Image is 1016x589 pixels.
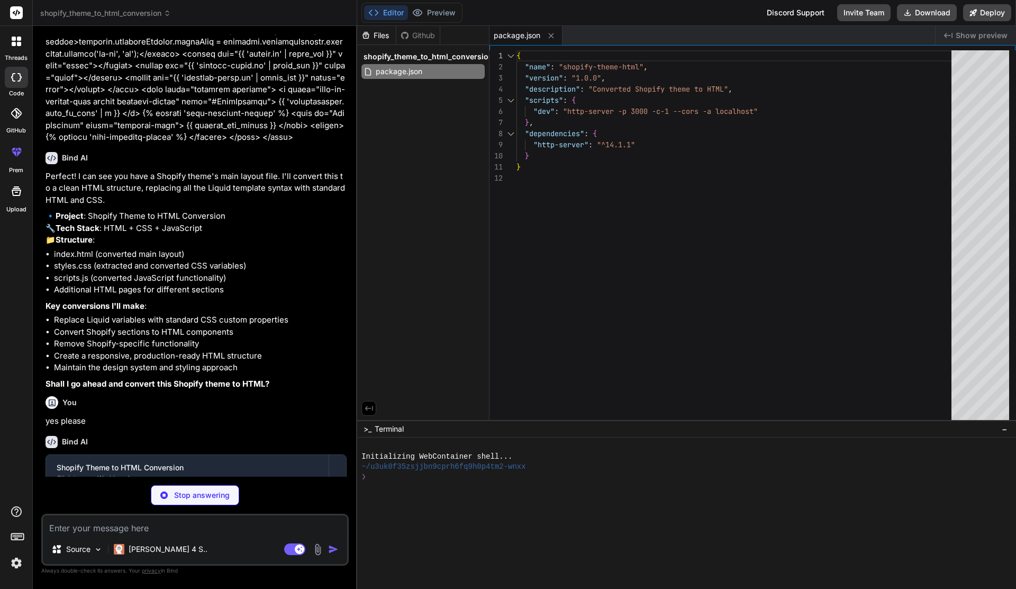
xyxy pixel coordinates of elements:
div: Click to collapse the range. [504,128,518,139]
span: "^14.1.1" [597,140,635,149]
p: Always double-check its answers. Your in Bind [41,566,349,576]
span: } [525,118,529,127]
label: prem [9,166,23,175]
div: 3 [489,73,503,84]
span: Initializing WebContainer shell... [361,452,512,462]
span: Show preview [956,30,1008,41]
span: , [529,118,533,127]
div: 11 [489,162,503,173]
li: Maintain the design system and styling approach [54,362,347,374]
p: yes please [46,415,347,427]
p: : [46,300,347,313]
p: Stop answering [174,490,230,501]
span: ~/u3uk0f35zsjjbn9cprh6fq9h0p4tm2-wnxx [361,462,525,472]
span: , [643,62,648,72]
strong: Shall I go ahead and convert this Shopify theme to HTML? [46,379,269,389]
li: Convert Shopify sections to HTML components [54,326,347,338]
span: "Converted Shopify theme to HTML" [588,84,728,94]
span: "shopify-theme-html" [559,62,643,72]
span: "version" [525,73,563,83]
label: Upload [6,205,26,214]
p: 🔹 : Shopify Theme to HTML Conversion 🔧 : HTML + CSS + JavaScript 📁 : [46,210,347,246]
h6: Bind AI [62,153,88,163]
strong: Structure [56,235,93,245]
span: "scripts" [525,95,563,105]
strong: Tech Stack [56,223,99,233]
span: shopify_theme_to_html_conversion [40,8,171,19]
span: , [728,84,732,94]
div: Github [396,30,440,41]
p: [PERSON_NAME] 4 S.. [129,544,207,555]
span: "description" [525,84,580,94]
span: : [555,106,559,116]
span: : [580,84,584,94]
span: : [588,140,593,149]
span: >_ [364,424,371,434]
p: Perfect! I can see you have a Shopify theme's main layout file. I'll convert this to a clean HTML... [46,171,347,207]
span: { [593,129,597,138]
li: styles.css (extracted and converted CSS variables) [54,260,347,272]
span: "name" [525,62,550,72]
button: Editor [364,5,408,20]
span: } [525,151,529,160]
h6: Bind AI [62,436,88,447]
button: Download [897,4,957,21]
label: code [9,89,24,98]
li: index.html (converted main layout) [54,248,347,261]
span: } [516,162,521,172]
div: 8 [489,128,503,139]
div: Click to collapse the range. [504,95,518,106]
li: scripts.js (converted JavaScript functionality) [54,272,347,284]
img: Claude 4 Sonnet [114,544,124,555]
span: "dependencies" [525,129,584,138]
li: Replace Liquid variables with standard CSS custom properties [54,314,347,326]
h6: You [62,397,77,408]
img: settings [7,554,25,572]
div: 2 [489,61,503,73]
img: icon [328,544,339,555]
span: "http-server" [533,140,588,149]
div: Click to collapse the range. [504,50,518,61]
span: package.json [375,65,423,78]
span: { [571,95,576,105]
span: ❯ [361,472,366,482]
div: 6 [489,106,503,117]
img: attachment [312,543,324,556]
li: Remove Shopify-specific functionality [54,338,347,350]
span: : [584,129,588,138]
div: Discord Support [760,4,831,21]
span: "1.0.0" [571,73,601,83]
span: "http-server -p 3000 -c-1 --cors -a localhost" [563,106,758,116]
button: Invite Team [837,4,891,21]
span: : [563,95,567,105]
span: package.json [494,30,540,41]
span: , [601,73,605,83]
div: 5 [489,95,503,106]
span: { [516,51,521,60]
div: 1 [489,50,503,61]
button: Shopify Theme to HTML ConversionClick to open Workbench [46,455,329,490]
p: Source [66,544,90,555]
span: Terminal [375,424,404,434]
li: Create a responsive, production-ready HTML structure [54,350,347,362]
span: shopify_theme_to_html_conversion [364,51,493,62]
span: "dev" [533,106,555,116]
div: 9 [489,139,503,150]
button: Preview [408,5,460,20]
strong: Key conversions I'll make [46,301,144,311]
label: threads [5,53,28,63]
div: 4 [489,84,503,95]
div: 7 [489,117,503,128]
div: Shopify Theme to HTML Conversion [57,462,318,473]
button: Deploy [963,4,1011,21]
span: − [1002,424,1008,434]
span: : [550,62,555,72]
div: 10 [489,150,503,162]
label: GitHub [6,126,26,135]
div: Files [357,30,396,41]
div: 12 [489,173,503,184]
li: Additional HTML pages for different sections [54,284,347,296]
img: Pick Models [94,545,103,554]
span: privacy [142,567,161,574]
button: − [1000,421,1010,438]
